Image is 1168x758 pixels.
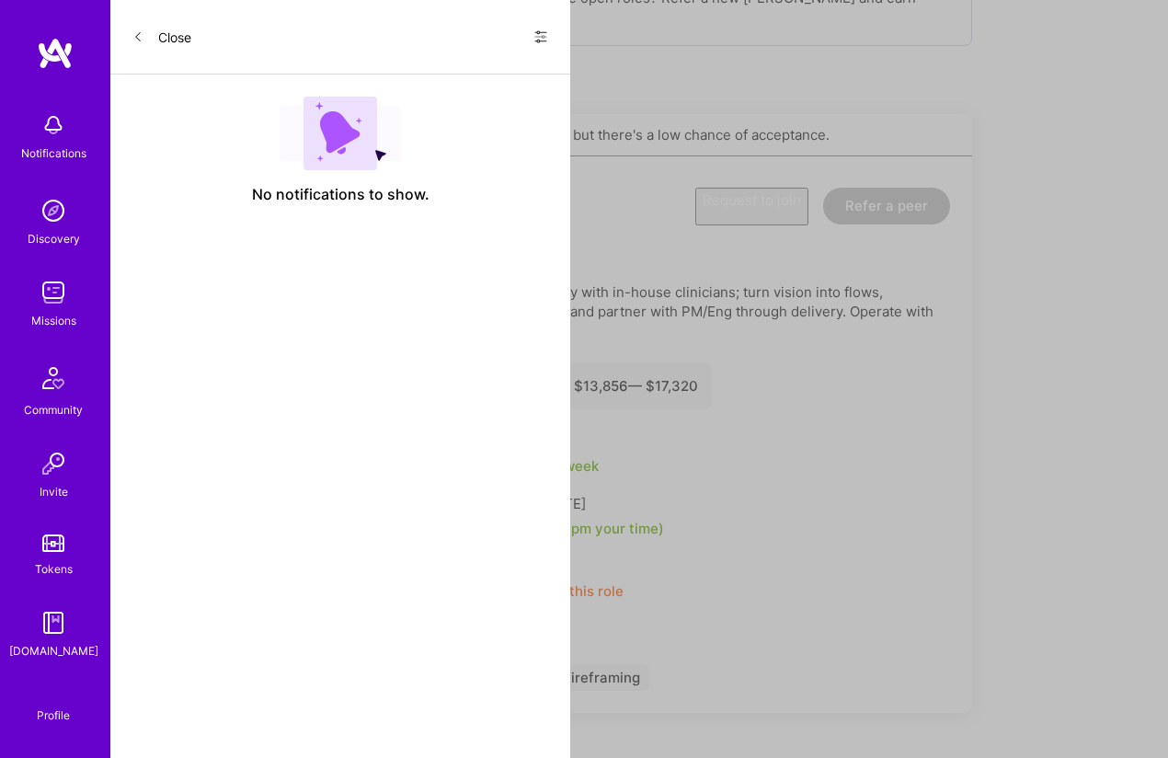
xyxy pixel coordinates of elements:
img: Invite [35,445,72,482]
div: Discovery [28,229,80,248]
div: Community [24,400,83,419]
div: Tokens [35,559,73,579]
div: Invite [40,482,68,501]
img: Community [31,356,75,400]
img: tokens [42,534,64,552]
div: Notifications [21,144,86,163]
a: Profile [30,686,76,723]
img: guide book [35,604,72,641]
img: logo [37,37,74,70]
div: Profile [37,706,70,723]
div: Missions [31,311,76,330]
button: Close [132,22,191,52]
img: discovery [35,192,72,229]
span: No notifications to show. [252,185,429,204]
img: empty [280,97,401,170]
div: [DOMAIN_NAME] [9,641,98,660]
img: bell [35,107,72,144]
img: teamwork [35,274,72,311]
